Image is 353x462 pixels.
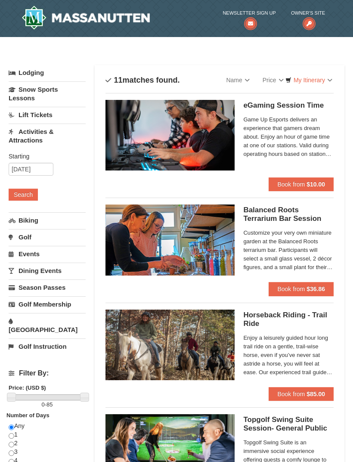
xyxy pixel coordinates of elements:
span: Book from [277,391,305,397]
button: Book from $10.00 [269,177,334,191]
span: Enjoy a leisurely guided hour long trail ride on a gentle, trail-wise horse, even if you’ve never... [243,334,334,377]
span: 85 [46,401,53,408]
img: 21584748-79-4e8ac5ed.jpg [105,310,235,380]
h5: Balanced Roots Terrarium Bar Session [243,206,334,223]
img: Massanutten Resort Logo [22,6,150,30]
a: Golf Instruction [9,338,86,354]
a: Owner's Site [291,9,325,26]
a: My Itinerary [280,74,338,87]
span: Book from [277,181,305,188]
img: 18871151-30-393e4332.jpg [105,205,235,275]
strong: Number of Days [6,412,50,419]
a: Snow Sports Lessons [9,81,86,106]
a: Golf [9,229,86,245]
a: Golf Membership [9,296,86,312]
a: [GEOGRAPHIC_DATA] [9,313,86,338]
strong: $10.00 [307,181,325,188]
strong: Price: (USD $) [9,384,46,391]
label: Starting [9,152,79,161]
strong: $85.00 [307,391,325,397]
a: Activities & Attractions [9,124,86,148]
span: 0 [41,401,44,408]
span: 11 [114,76,122,84]
label: - [9,400,86,409]
h5: Horseback Riding - Trail Ride [243,311,334,328]
h4: Filter By: [9,369,86,377]
a: Dining Events [9,263,86,279]
span: Book from [277,285,305,292]
h5: eGaming Session Time [243,101,334,110]
img: 19664770-34-0b975b5b.jpg [105,100,235,171]
h5: Topgolf Swing Suite Session- General Public [243,415,334,433]
strong: $36.86 [307,285,325,292]
span: Owner's Site [291,9,325,17]
a: Biking [9,212,86,228]
a: Lift Tickets [9,107,86,123]
span: Newsletter Sign Up [223,9,276,17]
span: Game Up Esports delivers an experience that gamers dream about. Enjoy an hour of game time at one... [243,115,334,158]
a: Newsletter Sign Up [223,9,276,26]
span: Customize your very own miniature garden at the Balanced Roots terrarium bar. Participants will s... [243,229,334,272]
a: Season Passes [9,279,86,295]
button: Search [9,189,38,201]
a: Lodging [9,65,86,81]
a: Price [256,71,290,89]
h4: matches found. [105,76,180,84]
a: Massanutten Resort [22,6,150,30]
button: Book from $36.86 [269,282,334,296]
button: Book from $85.00 [269,387,334,401]
a: Events [9,246,86,262]
a: Name [220,71,256,89]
